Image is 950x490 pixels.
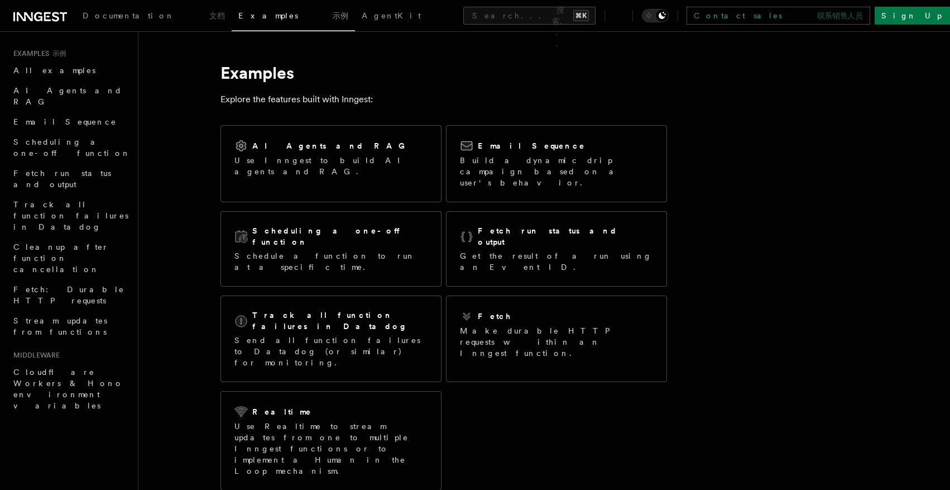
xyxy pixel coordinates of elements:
font: 示例 [333,11,348,20]
span: Examples [238,11,348,20]
span: Middleware [9,351,60,360]
a: Fetch: Durable HTTP requests [9,279,131,311]
a: Fetch run status and outputGet the result of a run using an Event ID. [446,211,667,287]
a: Email SequenceBuild a dynamic drip campaign based on a user's behavior. [446,125,667,202]
p: Get the result of a run using an Event ID. [460,250,653,273]
button: Search... 搜索...⌘K [463,7,596,25]
p: Schedule a function to run at a specific time. [234,250,428,273]
a: AI Agents and RAG [9,80,131,112]
p: Build a dynamic drip campaign based on a user's behavior. [460,155,653,188]
span: Stream updates from functions [13,316,107,336]
a: AI Agents and RAGUse Inngest to build AI agents and RAG. [220,125,442,202]
h2: Track all function failures in Datadog [252,310,428,332]
font: 搜索... [552,6,569,48]
span: Track all function failures in Datadog [13,200,128,231]
a: Cleanup after function cancellation [9,237,131,279]
span: AgentKit [362,11,421,20]
span: Fetch: Durable HTTP requests [13,285,124,305]
a: Fetch run status and output [9,163,131,194]
span: Documentation [83,11,225,20]
a: Track all function failures in Datadog [9,194,131,237]
a: Stream updates from functions [9,311,131,342]
span: Cloudflare Workers & Hono environment variables [13,368,123,410]
span: All examples [13,66,95,75]
a: Examples 示例 [232,3,355,31]
span: Fetch run status and output [13,169,111,189]
a: AgentKit [355,3,428,30]
span: Cleanup after function cancellation [13,242,109,274]
h1: Examples [220,63,667,83]
span: Examples [9,49,66,58]
a: Scheduling a one-off function [9,132,131,163]
a: Scheduling a one-off functionSchedule a function to run at a specific time. [220,211,442,287]
h2: Fetch run status and output [478,225,653,248]
font: 示例 [52,50,66,58]
a: FetchMake durable HTTP requests within an Inngest function. [446,296,667,382]
h2: AI Agents and RAG [252,140,411,151]
a: Track all function failures in DatadogSend all function failures to Datadog (or similar) for moni... [220,296,442,382]
a: Email Sequence [9,112,131,132]
h2: Fetch [478,311,512,322]
p: Make durable HTTP requests within an Inngest function. [460,325,653,359]
a: Documentation 文档 [76,3,232,30]
h2: Scheduling a one-off function [252,225,428,248]
h2: Email Sequence [478,140,586,151]
span: AI Agents and RAG [13,86,122,106]
p: Explore the features built with Inngest: [220,92,667,107]
span: Email Sequence [13,117,117,126]
span: Scheduling a one-off function [13,137,131,158]
font: 联系销售人员 [817,11,863,20]
p: Use Realtime to stream updates from one to multiple Inngest functions or to implement a Human in ... [234,421,428,477]
kbd: ⌘K [573,10,589,21]
a: Cloudflare Workers & Hono environment variables [9,362,131,416]
p: Use Inngest to build AI agents and RAG. [234,155,428,177]
button: Toggle dark mode [642,9,669,22]
font: 文档 [209,11,225,20]
p: Send all function failures to Datadog (or similar) for monitoring. [234,335,428,368]
a: All examples [9,60,131,80]
a: Contact sales 联系销售人员 [687,7,870,25]
h2: Realtime [252,406,312,417]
